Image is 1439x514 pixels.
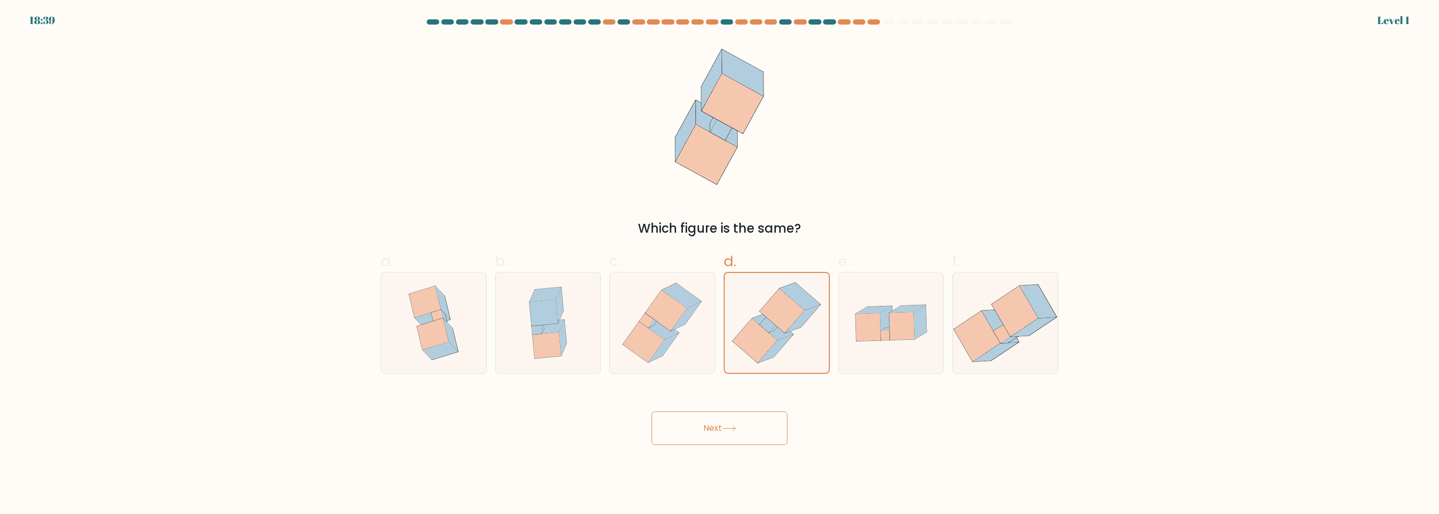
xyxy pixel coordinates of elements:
span: b. [495,251,508,271]
span: a. [381,251,393,271]
span: c. [609,251,621,271]
span: f. [952,251,960,271]
span: e. [838,251,850,271]
div: Which figure is the same? [387,219,1052,238]
div: Level 1 [1377,13,1410,28]
button: Next [652,412,787,445]
div: 18:39 [29,13,55,28]
span: d. [724,251,736,271]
